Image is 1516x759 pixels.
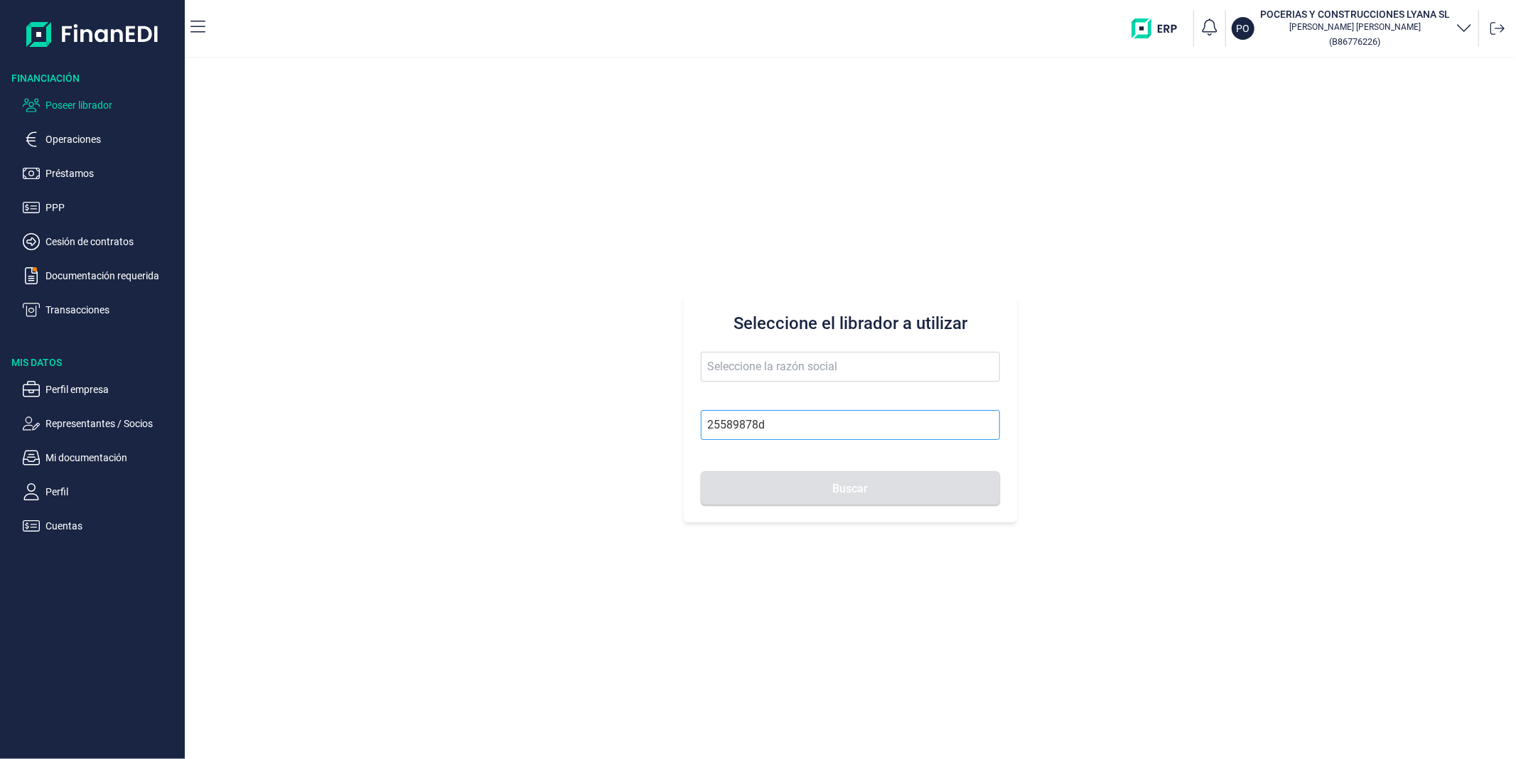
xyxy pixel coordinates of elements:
p: Mi documentación [45,449,179,466]
p: PO [1237,21,1250,36]
button: Poseer librador [23,97,179,114]
p: Documentación requerida [45,267,179,284]
button: Cesión de contratos [23,233,179,250]
button: Mi documentación [23,449,179,466]
p: Transacciones [45,301,179,318]
p: Perfil empresa [45,381,179,398]
img: Logo de aplicación [26,11,159,57]
small: Copiar cif [1330,36,1381,47]
button: Representantes / Socios [23,415,179,432]
p: Representantes / Socios [45,415,179,432]
button: Cuentas [23,517,179,534]
span: Buscar [833,483,869,494]
p: Cesión de contratos [45,233,179,250]
p: PPP [45,199,179,216]
button: Perfil empresa [23,381,179,398]
button: Préstamos [23,165,179,182]
p: [PERSON_NAME] [PERSON_NAME] [1260,21,1450,33]
input: Seleccione la razón social [701,352,999,382]
input: Busque por NIF [701,410,999,440]
p: Perfil [45,483,179,500]
button: POPOCERIAS Y CONSTRUCCIONES LYANA SL[PERSON_NAME] [PERSON_NAME](B86776226) [1232,7,1473,50]
h3: POCERIAS Y CONSTRUCCIONES LYANA SL [1260,7,1450,21]
button: Operaciones [23,131,179,148]
button: Buscar [701,471,999,505]
img: erp [1131,18,1188,38]
button: Transacciones [23,301,179,318]
p: Cuentas [45,517,179,534]
h3: Seleccione el librador a utilizar [701,312,999,335]
p: Poseer librador [45,97,179,114]
button: Documentación requerida [23,267,179,284]
button: PPP [23,199,179,216]
button: Perfil [23,483,179,500]
p: Operaciones [45,131,179,148]
p: Préstamos [45,165,179,182]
